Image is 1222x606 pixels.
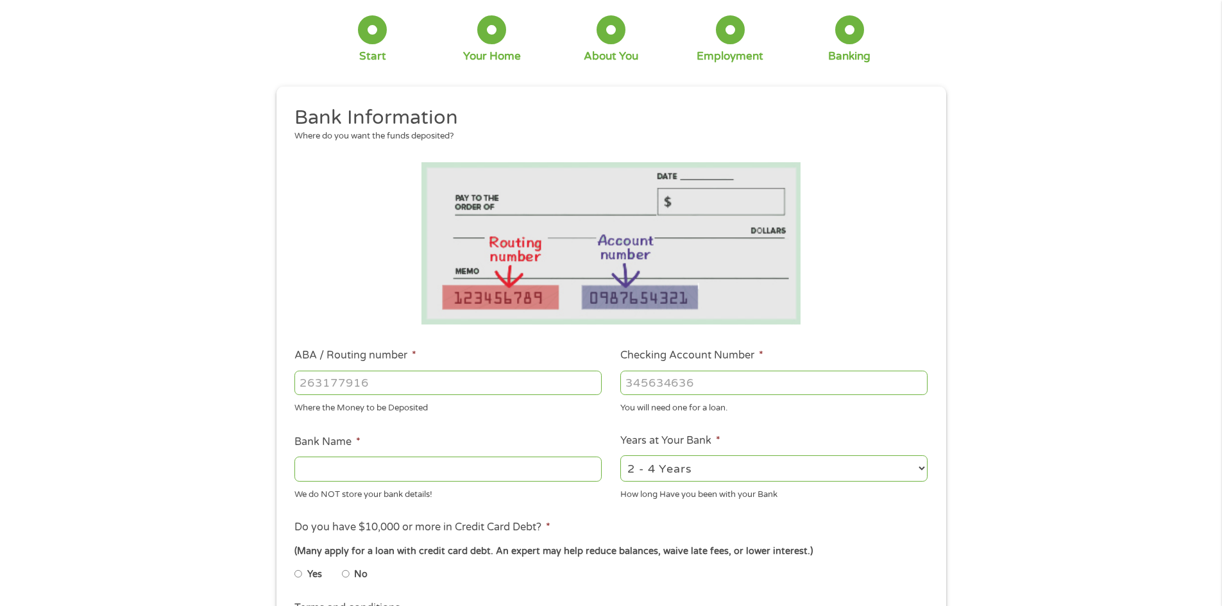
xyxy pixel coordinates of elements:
[294,484,602,501] div: We do NOT store your bank details!
[294,544,927,559] div: (Many apply for a loan with credit card debt. An expert may help reduce balances, waive late fees...
[620,371,928,395] input: 345634636
[697,49,763,63] div: Employment
[620,398,928,415] div: You will need one for a loan.
[294,349,416,362] label: ABA / Routing number
[463,49,521,63] div: Your Home
[584,49,638,63] div: About You
[620,349,763,362] label: Checking Account Number
[307,568,322,582] label: Yes
[421,162,801,324] img: Routing number location
[294,105,918,131] h2: Bank Information
[294,521,550,534] label: Do you have $10,000 or more in Credit Card Debt?
[828,49,870,63] div: Banking
[294,130,918,143] div: Where do you want the funds deposited?
[354,568,368,582] label: No
[620,434,720,448] label: Years at Your Bank
[620,484,928,501] div: How long Have you been with your Bank
[359,49,386,63] div: Start
[294,435,361,449] label: Bank Name
[294,398,602,415] div: Where the Money to be Deposited
[294,371,602,395] input: 263177916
